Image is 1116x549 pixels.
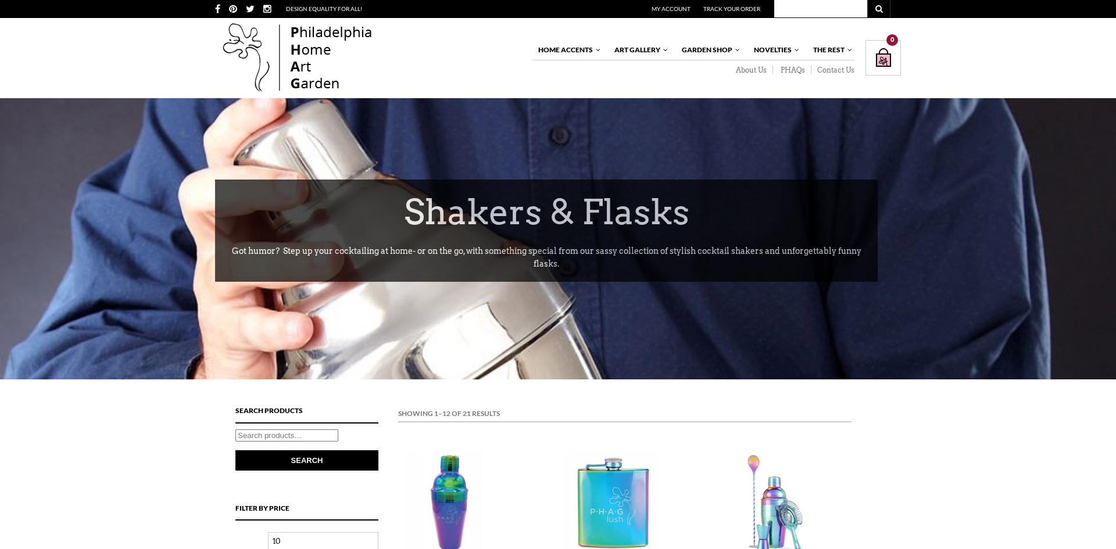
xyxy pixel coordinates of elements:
a: Contact Us [811,66,854,75]
a: Garden Shop [676,40,741,60]
a: PHAQs [773,66,811,75]
a: About Us [728,66,773,75]
em: Showing 1–12 of 21 results [398,408,500,419]
a: The Rest [807,40,853,60]
input: Search products… [235,429,338,442]
button: Search [235,450,378,471]
a: Home Accents [532,40,602,60]
a: My Account [652,5,691,12]
h4: Filter by price [235,503,378,521]
a: Track Your Order [703,5,760,12]
a: Art Gallery [609,40,669,60]
p: Got humor? Step up your cocktailing at home- or on the go, with something special from our sassy ... [215,245,878,282]
a: Novelties [748,40,800,60]
h1: Shakers & Flasks [215,180,878,245]
div: 0 [886,34,898,46]
h4: Search Products [235,405,378,424]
